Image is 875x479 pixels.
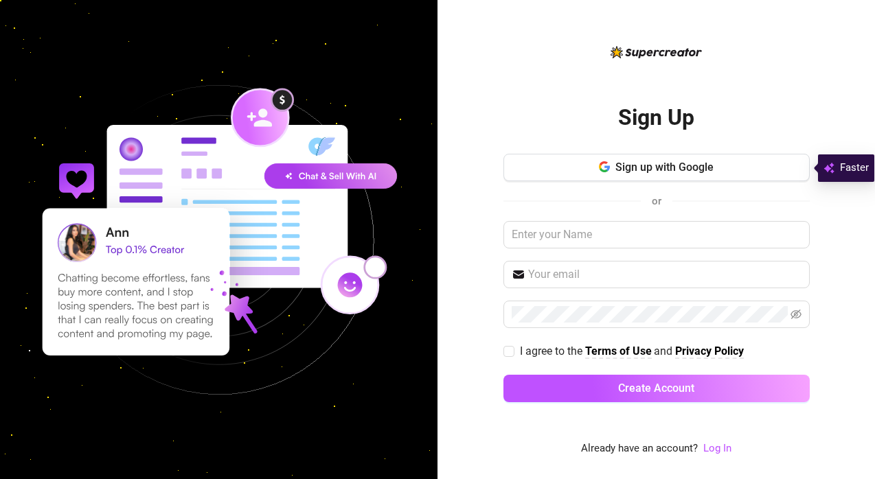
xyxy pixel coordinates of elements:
img: svg%3e [823,160,834,176]
input: Your email [528,266,802,283]
img: logo-BBDzfeDw.svg [611,46,702,58]
a: Terms of Use [585,344,652,359]
button: Create Account [503,375,810,402]
span: eye-invisible [791,309,802,320]
a: Privacy Policy [675,344,744,359]
strong: Privacy Policy [675,344,744,358]
span: Create Account [618,382,694,395]
span: Faster [840,160,869,176]
span: I agree to the [520,344,585,358]
a: Log In [703,441,731,457]
input: Enter your Name [503,221,810,248]
span: Already have an account? [581,441,698,457]
strong: Terms of Use [585,344,652,358]
span: or [652,195,661,207]
span: Sign up with Google [615,161,714,174]
a: Log In [703,442,731,454]
span: and [654,344,675,358]
h2: Sign Up [618,104,694,132]
button: Sign up with Google [503,154,810,181]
